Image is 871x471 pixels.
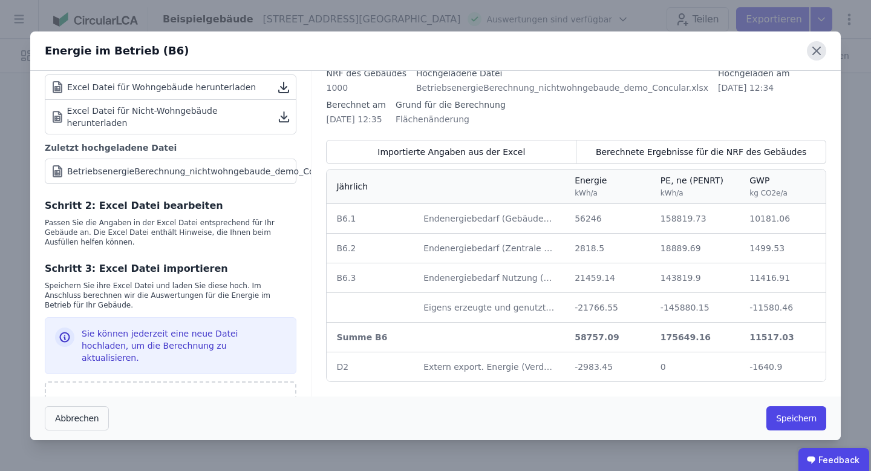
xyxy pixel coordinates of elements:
[718,82,790,94] div: [DATE] 12:34
[423,273,588,283] span: Endenergiebedarf Nutzung (Strommix)
[326,99,386,111] div: Berechnet am
[661,273,701,283] span: 143819.9
[336,331,404,343] div: Summe B6
[575,362,613,372] span: -2983.45
[396,113,506,125] div: Flächenänderung
[326,67,406,79] div: NRF des Gebäudes
[45,406,109,430] button: Abbrechen
[749,243,785,253] span: 1499.53
[82,328,286,364] div: Sie können jederzeit eine neue Datei hochladen, um die Berechnung zu aktualisieren.
[766,406,826,430] button: Speichern
[749,214,790,223] span: 10181.06
[416,82,708,94] div: BetriebsenergieBerechnung_nichtwohngebaude_demo_Concular.xlsx
[749,362,782,372] span: -1640.9
[45,75,296,100] a: Excel Datei für Wohngebäude herunterladen
[377,146,525,158] span: Importierte Angaben aus der Excel
[45,199,296,213] div: Schritt 2: Excel Datei bearbeiten
[749,189,788,197] span: kg CO2e/a
[575,174,607,199] div: Energie
[749,174,788,199] div: GWP
[45,42,189,59] div: Energie im Betrieb (B6)
[336,272,404,284] div: B6.3
[326,82,406,94] div: 1000
[661,303,710,312] span: -145880.15
[45,142,296,154] div: Zuletzt hochgeladene Datei
[661,243,701,253] span: 18889.69
[575,243,604,253] span: 2818.5
[416,67,708,79] div: Hochgeladene Datei
[336,242,404,254] div: B6.2
[718,67,790,79] div: Hochgeladen am
[575,332,619,342] span: 58757.09
[423,243,579,253] span: Endenergiebedarf (Zentrale Dienste)
[575,303,618,312] span: -21766.55
[336,361,404,373] div: D2
[45,281,296,310] div: Speichern Sie ihre Excel Datei und laden Sie diese hoch. Im Anschluss berechnen wir die Auswertun...
[661,174,723,199] div: PE, ne (PENRT)
[575,273,615,283] span: 21459.14
[396,99,506,111] div: Grund für die Berechnung
[661,332,711,342] span: 175649.16
[575,189,598,197] span: kWh/a
[749,303,793,312] span: -11580.46
[661,189,683,197] span: kWh/a
[45,218,296,247] div: Passen Sie die Angaben in der Excel Datei entsprechend für Ihr Gebäude an. Die Excel Datei enthäl...
[50,105,277,129] div: Excel Datei für Nicht-Wohngebäude herunterladen
[67,165,359,177] div: BetriebsenergieBerechnung_nichtwohngebaude_demo_Concular.xlsx
[45,262,296,276] div: Schritt 3: Excel Datei importieren
[596,146,806,158] span: Berechnete Ergebnisse für die NRF des Gebäudes
[45,100,296,134] a: Excel Datei für Nicht-Wohngebäude herunterladen
[661,362,666,372] span: 0
[326,113,386,125] div: [DATE] 12:35
[575,214,602,223] span: 56246
[423,303,586,312] span: Eigens erzeugte und genutzte Energie
[661,214,706,223] span: 158819.73
[336,212,404,225] div: B6.1
[423,214,577,223] span: Endenergiebedarf (Gebäudebetrieb)
[45,159,296,184] a: BetriebsenergieBerechnung_nichtwohngebaude_demo_Concular.xlsx
[423,362,641,372] span: Extern export. Energie (Verdrängungsstrommix PV)
[749,273,790,283] span: 11416.91
[749,332,794,342] span: 11517.03
[50,80,256,94] div: Excel Datei für Wohngebäude herunterladen
[336,180,368,193] div: Jährlich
